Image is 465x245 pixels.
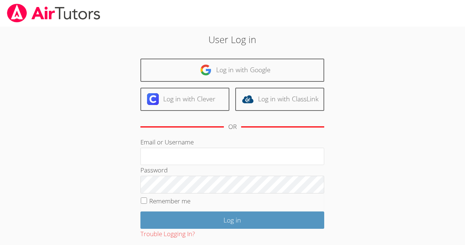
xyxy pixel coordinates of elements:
label: Remember me [149,197,190,205]
a: Log in with Google [140,59,324,82]
img: clever-logo-6eab21bc6e7a338710f1a6ff85c0baf02591cd810cc4098c63d3a4b26e2feb20.svg [147,93,159,105]
label: Password [140,166,168,174]
div: OR [228,122,237,132]
a: Log in with ClassLink [235,88,324,111]
button: Trouble Logging In? [140,229,195,239]
input: Log in [140,211,324,229]
img: google-logo-50288ca7cdecda66e5e0955fdab243c47b7ad437acaf1139b6f446037453330a.svg [200,64,212,76]
h2: User Log in [107,32,358,46]
img: classlink-logo-d6bb404cc1216ec64c9a2012d9dc4662098be43eaf13dc465df04b49fa7ab582.svg [242,93,254,105]
img: airtutors_banner-c4298cdbf04f3fff15de1276eac7730deb9818008684d7c2e4769d2f7ddbe033.png [6,4,101,22]
a: Log in with Clever [140,88,229,111]
label: Email or Username [140,138,194,146]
